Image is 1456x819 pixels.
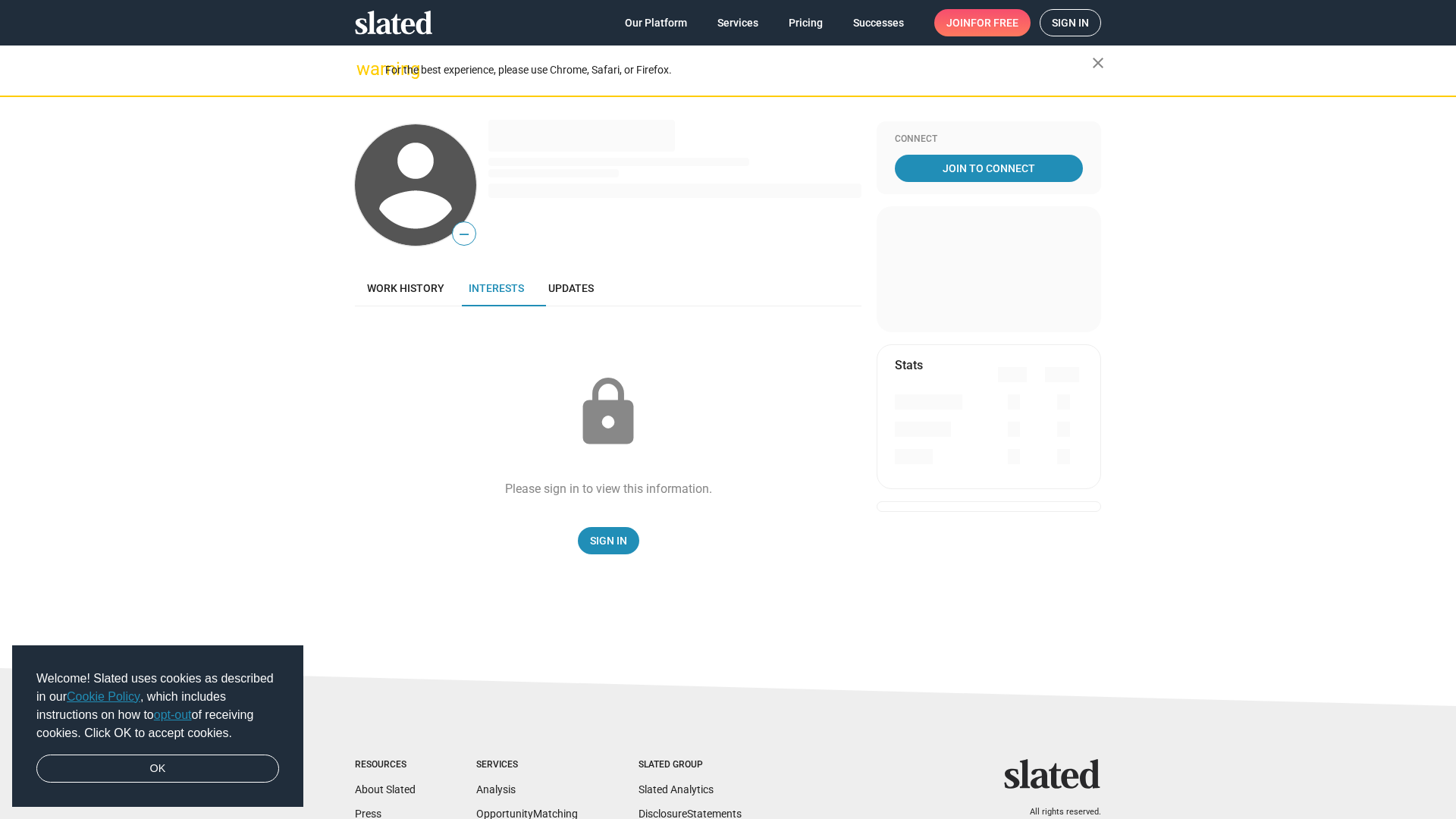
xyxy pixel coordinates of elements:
a: Work history [355,270,457,306]
a: Successes [841,9,916,36]
span: Our Platform [625,9,687,36]
mat-card-title: Stats [895,357,923,373]
a: Analysis [476,783,516,795]
a: Interests [457,270,536,306]
span: Updates [548,282,594,294]
span: Pricing [789,9,823,36]
a: Sign In [578,527,639,554]
a: opt-out [154,708,192,721]
div: Services [476,759,578,771]
div: Resources [355,759,416,771]
span: Interests [469,282,524,294]
span: Welcome! Slated uses cookies as described in our , which includes instructions on how to of recei... [36,670,279,742]
span: Join [946,9,1018,36]
a: Joinfor free [934,9,1031,36]
span: for free [971,9,1018,36]
span: Sign in [1052,10,1089,36]
span: Services [717,9,758,36]
a: dismiss cookie message [36,755,279,783]
a: Sign in [1040,9,1101,36]
mat-icon: close [1089,54,1107,72]
div: For the best experience, please use Chrome, Safari, or Firefox. [385,60,1092,80]
a: Cookie Policy [67,690,140,703]
a: Our Platform [613,9,699,36]
a: Services [705,9,770,36]
a: Updates [536,270,606,306]
mat-icon: warning [356,60,375,78]
a: Pricing [777,9,835,36]
div: cookieconsent [12,645,303,808]
div: Please sign in to view this information. [505,481,712,497]
div: Slated Group [639,759,742,771]
span: Successes [853,9,904,36]
span: Sign In [590,527,627,554]
div: Connect [895,133,1083,146]
mat-icon: lock [570,375,646,450]
span: — [453,224,475,244]
span: Work history [367,282,444,294]
a: Slated Analytics [639,783,714,795]
a: About Slated [355,783,416,795]
a: Join To Connect [895,155,1083,182]
span: Join To Connect [898,155,1080,182]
